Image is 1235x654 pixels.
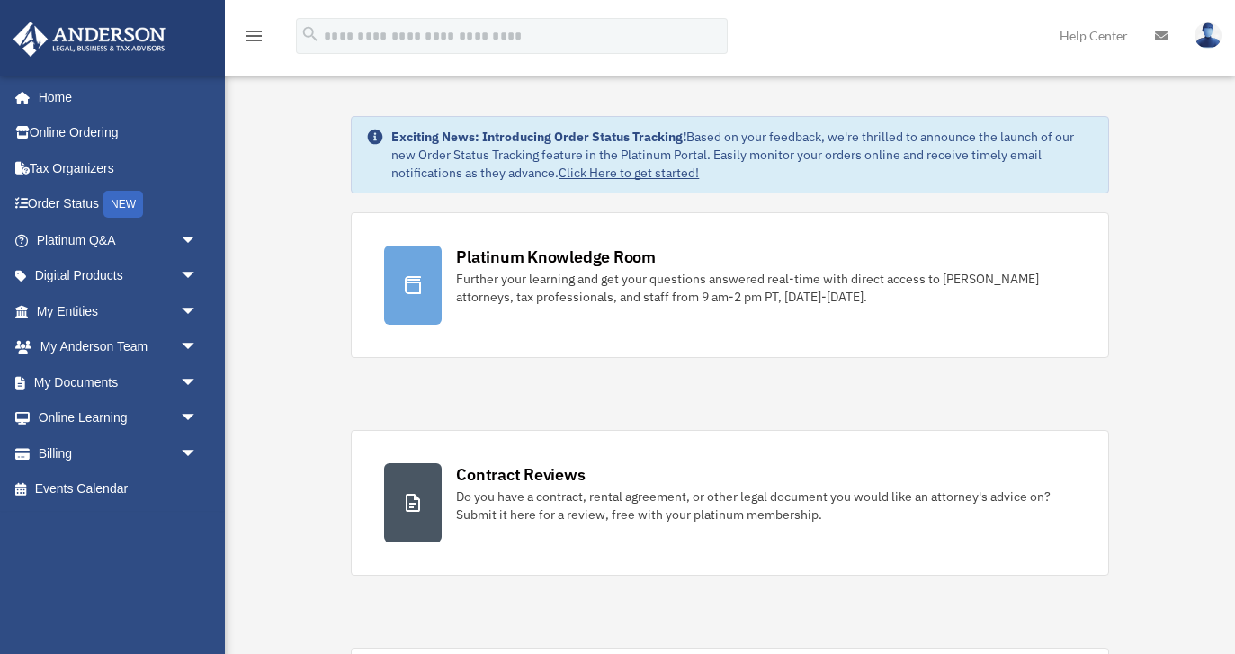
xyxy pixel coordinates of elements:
[351,212,1108,358] a: Platinum Knowledge Room Further your learning and get your questions answered real-time with dire...
[103,191,143,218] div: NEW
[180,222,216,259] span: arrow_drop_down
[8,22,171,57] img: Anderson Advisors Platinum Portal
[456,488,1075,524] div: Do you have a contract, rental agreement, or other legal document you would like an attorney's ad...
[391,128,1093,182] div: Based on your feedback, we're thrilled to announce the launch of our new Order Status Tracking fe...
[243,25,264,47] i: menu
[13,293,225,329] a: My Entitiesarrow_drop_down
[13,222,225,258] a: Platinum Q&Aarrow_drop_down
[559,165,699,181] a: Click Here to get started!
[13,471,225,507] a: Events Calendar
[456,246,656,268] div: Platinum Knowledge Room
[180,400,216,437] span: arrow_drop_down
[13,329,225,365] a: My Anderson Teamarrow_drop_down
[13,258,225,294] a: Digital Productsarrow_drop_down
[300,24,320,44] i: search
[391,129,686,145] strong: Exciting News: Introducing Order Status Tracking!
[180,435,216,472] span: arrow_drop_down
[13,400,225,436] a: Online Learningarrow_drop_down
[1195,22,1222,49] img: User Pic
[243,31,264,47] a: menu
[180,258,216,295] span: arrow_drop_down
[456,463,585,486] div: Contract Reviews
[13,435,225,471] a: Billingarrow_drop_down
[180,329,216,366] span: arrow_drop_down
[13,150,225,186] a: Tax Organizers
[180,364,216,401] span: arrow_drop_down
[13,186,225,223] a: Order StatusNEW
[456,270,1075,306] div: Further your learning and get your questions answered real-time with direct access to [PERSON_NAM...
[180,293,216,330] span: arrow_drop_down
[13,79,216,115] a: Home
[351,430,1108,576] a: Contract Reviews Do you have a contract, rental agreement, or other legal document you would like...
[13,364,225,400] a: My Documentsarrow_drop_down
[13,115,225,151] a: Online Ordering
